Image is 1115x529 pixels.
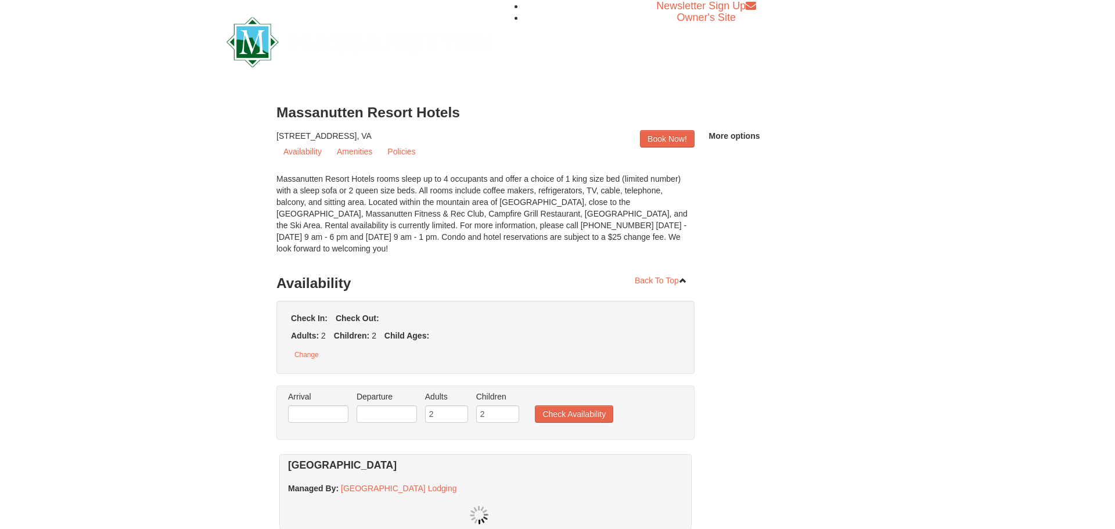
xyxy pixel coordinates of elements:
[372,331,376,340] span: 2
[291,331,319,340] strong: Adults:
[288,484,339,493] strong: :
[336,314,379,323] strong: Check Out:
[470,506,488,524] img: wait.gif
[535,405,613,423] button: Check Availability
[276,173,695,266] div: Massanutten Resort Hotels rooms sleep up to 4 occupants and offer a choice of 1 king size bed (li...
[288,459,671,471] h4: [GEOGRAPHIC_DATA]
[291,314,328,323] strong: Check In:
[709,131,760,141] span: More options
[226,27,492,54] a: Massanutten Resort
[380,143,422,160] a: Policies
[226,17,492,67] img: Massanutten Resort Logo
[321,331,326,340] span: 2
[640,130,695,147] a: Book Now!
[425,391,468,402] label: Adults
[288,484,336,493] span: Managed By
[288,347,325,362] button: Change
[276,143,329,160] a: Availability
[330,143,379,160] a: Amenities
[357,391,417,402] label: Departure
[276,272,695,295] h3: Availability
[341,484,456,493] a: [GEOGRAPHIC_DATA] Lodging
[334,331,369,340] strong: Children:
[677,12,736,23] a: Owner's Site
[276,101,839,124] h3: Massanutten Resort Hotels
[384,331,429,340] strong: Child Ages:
[627,272,695,289] a: Back To Top
[288,391,348,402] label: Arrival
[476,391,519,402] label: Children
